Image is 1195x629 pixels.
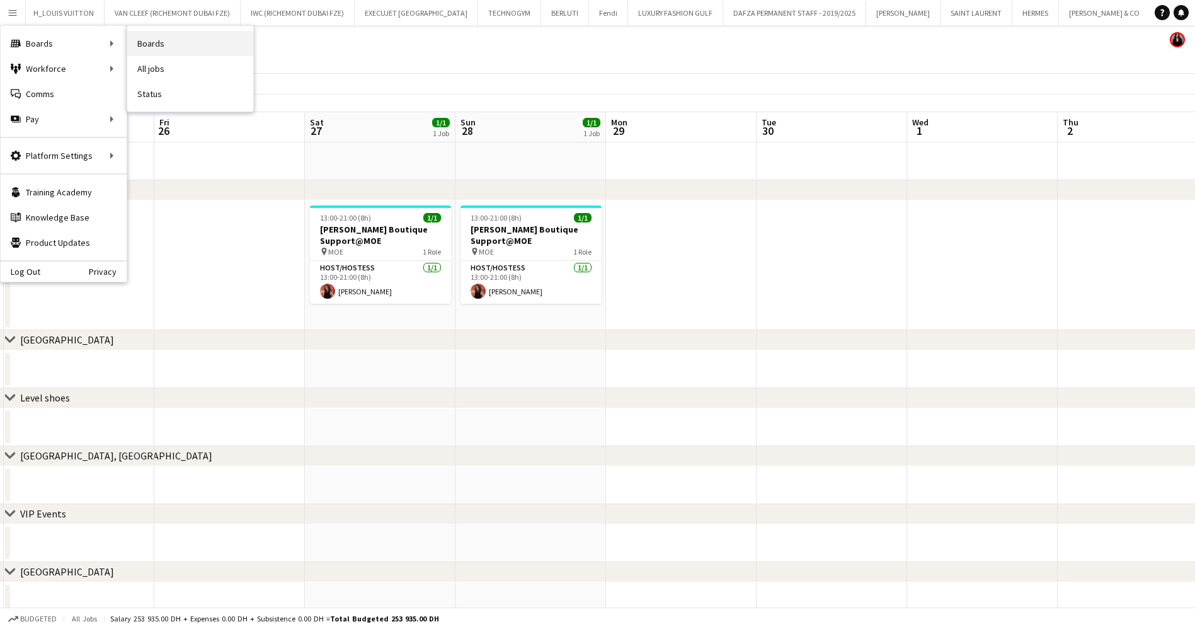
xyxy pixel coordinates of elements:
[1170,32,1185,47] app-user-avatar: Maria Fernandes
[583,129,600,138] div: 1 Job
[460,117,476,128] span: Sun
[1061,124,1078,138] span: 2
[1,107,127,132] div: Pay
[20,333,114,346] div: [GEOGRAPHIC_DATA]
[541,1,589,25] button: BERLUTI
[310,205,451,304] app-job-card: 13:00-21:00 (8h)1/1[PERSON_NAME] Boutique Support@MOE MOE1 RoleHost/Hostess1/113:00-21:00 (8h)[PE...
[460,205,602,304] app-job-card: 13:00-21:00 (8h)1/1[PERSON_NAME] Boutique Support@MOE MOE1 RoleHost/Hostess1/113:00-21:00 (8h)[PE...
[460,261,602,304] app-card-role: Host/Hostess1/113:00-21:00 (8h)[PERSON_NAME]
[723,1,866,25] button: DAFZA PERMANENT STAFF - 2019/2025
[573,247,592,257] span: 1 Role
[20,615,57,623] span: Budgeted
[89,267,127,277] a: Privacy
[310,261,451,304] app-card-role: Host/Hostess1/113:00-21:00 (8h)[PERSON_NAME]
[127,81,253,107] a: Status
[910,124,929,138] span: 1
[127,31,253,56] a: Boards
[423,247,441,257] span: 1 Role
[20,391,70,404] div: Level shoes
[308,124,324,138] span: 27
[912,117,929,128] span: Wed
[330,614,439,623] span: Total Budgeted 253 935.00 DH
[1,180,127,205] a: Training Academy
[1,143,127,168] div: Platform Settings
[1,205,127,230] a: Knowledge Base
[760,124,776,138] span: 30
[866,1,941,25] button: [PERSON_NAME]
[1012,1,1059,25] button: HERMES
[611,117,627,128] span: Mon
[433,129,449,138] div: 1 Job
[1063,117,1078,128] span: Thu
[574,213,592,222] span: 1/1
[479,247,494,257] span: MOE
[328,247,343,257] span: MOE
[23,1,105,25] button: H_LOUIS VUITTON
[241,1,355,25] button: IWC (RICHEMONT DUBAI FZE)
[157,124,169,138] span: 26
[6,612,59,626] button: Budgeted
[20,449,212,462] div: [GEOGRAPHIC_DATA], [GEOGRAPHIC_DATA]
[941,1,1012,25] button: SAINT LAURENT
[127,56,253,81] a: All jobs
[460,224,602,246] h3: [PERSON_NAME] Boutique Support@MOE
[110,614,439,623] div: Salary 253 935.00 DH + Expenses 0.00 DH + Subsistence 0.00 DH =
[589,1,628,25] button: Fendi
[320,213,371,222] span: 13:00-21:00 (8h)
[459,124,476,138] span: 28
[69,614,100,623] span: All jobs
[20,507,66,520] div: VIP Events
[423,213,441,222] span: 1/1
[355,1,478,25] button: EXECUJET [GEOGRAPHIC_DATA]
[628,1,723,25] button: LUXURY FASHION GULF
[609,124,627,138] span: 29
[159,117,169,128] span: Fri
[1059,1,1150,25] button: [PERSON_NAME] & CO
[1,267,40,277] a: Log Out
[1,81,127,107] a: Comms
[1,31,127,56] div: Boards
[432,118,450,127] span: 1/1
[310,117,324,128] span: Sat
[310,224,451,246] h3: [PERSON_NAME] Boutique Support@MOE
[762,117,776,128] span: Tue
[583,118,600,127] span: 1/1
[471,213,522,222] span: 13:00-21:00 (8h)
[478,1,541,25] button: TECHNOGYM
[20,565,114,578] div: [GEOGRAPHIC_DATA]
[1,56,127,81] div: Workforce
[105,1,241,25] button: VAN CLEEF (RICHEMONT DUBAI FZE)
[1,230,127,255] a: Product Updates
